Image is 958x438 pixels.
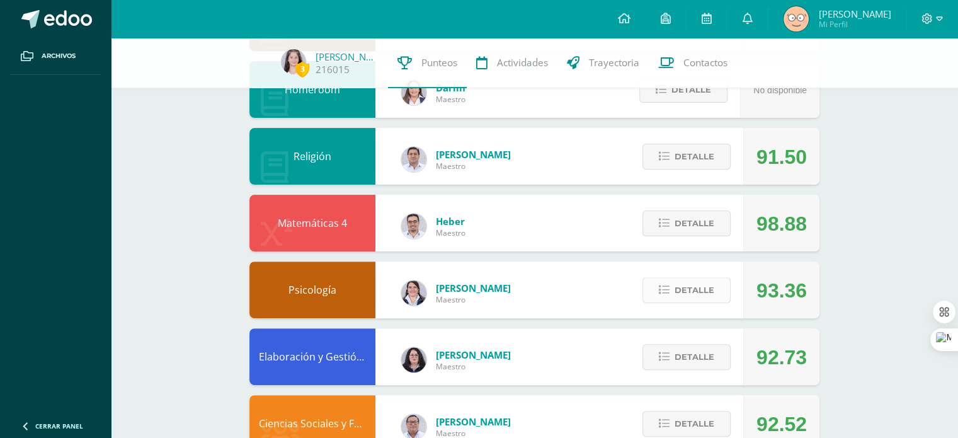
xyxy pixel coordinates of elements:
[756,129,807,185] div: 91.50
[436,282,511,294] span: [PERSON_NAME]
[436,94,465,105] span: Maestro
[818,19,891,30] span: Mi Perfil
[436,349,511,361] span: [PERSON_NAME]
[642,277,731,303] button: Detalle
[784,6,809,32] img: 1a8e710f44a0a7f643d7a96b21ec3aa4.png
[639,77,727,103] button: Detalle
[436,161,511,171] span: Maestro
[683,56,727,69] span: Contactos
[249,61,375,118] div: Homeroom
[421,56,457,69] span: Punteos
[401,214,426,239] img: 54231652241166600daeb3395b4f1510.png
[675,345,714,369] span: Detalle
[675,145,714,168] span: Detalle
[388,38,467,88] a: Punteos
[436,148,511,161] span: [PERSON_NAME]
[756,195,807,252] div: 98.88
[675,412,714,435] span: Detalle
[10,38,101,75] a: Archivos
[401,347,426,372] img: f270ddb0ea09d79bf84e45c6680ec463.png
[818,8,891,20] span: [PERSON_NAME]
[436,215,465,228] span: Heber
[649,38,737,88] a: Contactos
[467,38,557,88] a: Actividades
[436,294,511,305] span: Maestro
[756,329,807,386] div: 92.73
[295,61,309,77] span: 3
[642,411,731,437] button: Detalle
[249,128,375,185] div: Religión
[675,212,714,235] span: Detalle
[249,328,375,385] div: Elaboración y Gestión de Proyectos
[436,415,511,428] span: [PERSON_NAME]
[436,361,511,372] span: Maestro
[401,280,426,306] img: 4f58a82ddeaaa01b48eeba18ee71a186.png
[281,49,306,74] img: 24ee25055b9fa778b70dd247edbe177c.png
[642,210,731,236] button: Detalle
[642,344,731,370] button: Detalle
[316,63,350,76] a: 216015
[249,262,375,318] div: Psicología
[35,422,83,430] span: Cerrar panel
[401,80,426,105] img: 794815d7ffad13252b70ea13fddba508.png
[436,228,465,238] span: Maestro
[671,78,711,101] span: Detalle
[497,56,548,69] span: Actividades
[42,51,76,61] span: Archivos
[401,147,426,172] img: 15aaa72b904403ebb7ec886ca542c491.png
[557,38,649,88] a: Trayectoria
[589,56,639,69] span: Trayectoria
[675,279,714,302] span: Detalle
[753,85,807,95] span: No disponible
[249,195,375,251] div: Matemáticas 4
[316,50,379,63] a: [PERSON_NAME]
[756,262,807,319] div: 93.36
[642,144,731,170] button: Detalle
